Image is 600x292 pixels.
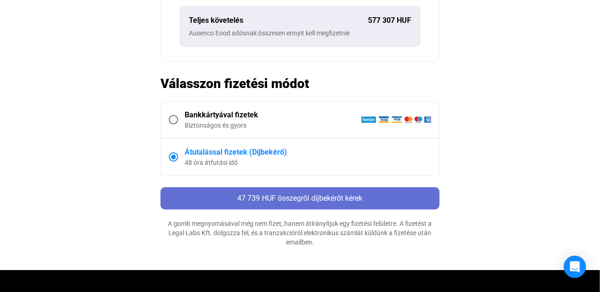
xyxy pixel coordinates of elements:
[368,15,411,26] div: 577 307 HUF
[160,187,440,210] button: 47 739 HUF összegről díjbekérőt kérek
[160,219,440,247] div: A gomb megnyomásával még nem fizet, hanem átírányítjuk egy fizetési felületre. A fizetést a Legal...
[185,158,431,167] div: 48 óra átfutási idő
[189,28,411,38] div: Ausenco Eood adósnak összesen ennyit kell megfizetnie
[185,109,361,121] div: Bankkártyával fizetek
[185,121,361,130] div: Biztonságos és gyors
[185,147,431,158] div: Átutalással fizetek (Díjbekérő)
[564,256,586,278] div: Open Intercom Messenger
[238,194,363,203] span: 47 739 HUF összegről díjbekérőt kérek
[361,116,431,123] img: barion
[160,75,440,92] h2: Válasszon fizetési módot
[189,15,368,26] div: Teljes követelés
